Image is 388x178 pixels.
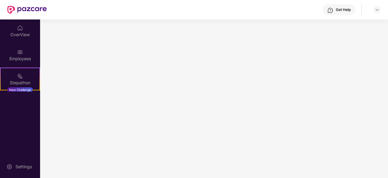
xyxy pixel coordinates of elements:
[1,80,39,86] div: Stepathon
[327,7,333,13] img: svg+xml;base64,PHN2ZyBpZD0iSGVscC0zMngzMiIgeG1sbnM9Imh0dHA6Ly93d3cudzMub3JnLzIwMDAvc3ZnIiB3aWR0aD...
[14,164,34,170] div: Settings
[17,25,23,31] img: svg+xml;base64,PHN2ZyBpZD0iSG9tZSIgeG1sbnM9Imh0dHA6Ly93d3cudzMub3JnLzIwMDAvc3ZnIiB3aWR0aD0iMjAiIG...
[17,73,23,79] img: svg+xml;base64,PHN2ZyB4bWxucz0iaHR0cDovL3d3dy53My5vcmcvMjAwMC9zdmciIHdpZHRoPSIyMSIgaGVpZ2h0PSIyMC...
[375,7,379,12] img: svg+xml;base64,PHN2ZyBpZD0iRHJvcGRvd24tMzJ4MzIiIHhtbG5zPSJodHRwOi8vd3d3LnczLm9yZy8yMDAwL3N2ZyIgd2...
[7,6,47,14] img: New Pazcare Logo
[336,7,351,12] div: Get Help
[17,49,23,55] img: svg+xml;base64,PHN2ZyBpZD0iRW1wbG95ZWVzIiB4bWxucz0iaHR0cDovL3d3dy53My5vcmcvMjAwMC9zdmciIHdpZHRoPS...
[6,164,12,170] img: svg+xml;base64,PHN2ZyBpZD0iU2V0dGluZy0yMHgyMCIgeG1sbnM9Imh0dHA6Ly93d3cudzMub3JnLzIwMDAvc3ZnIiB3aW...
[7,87,33,92] div: New Challenge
